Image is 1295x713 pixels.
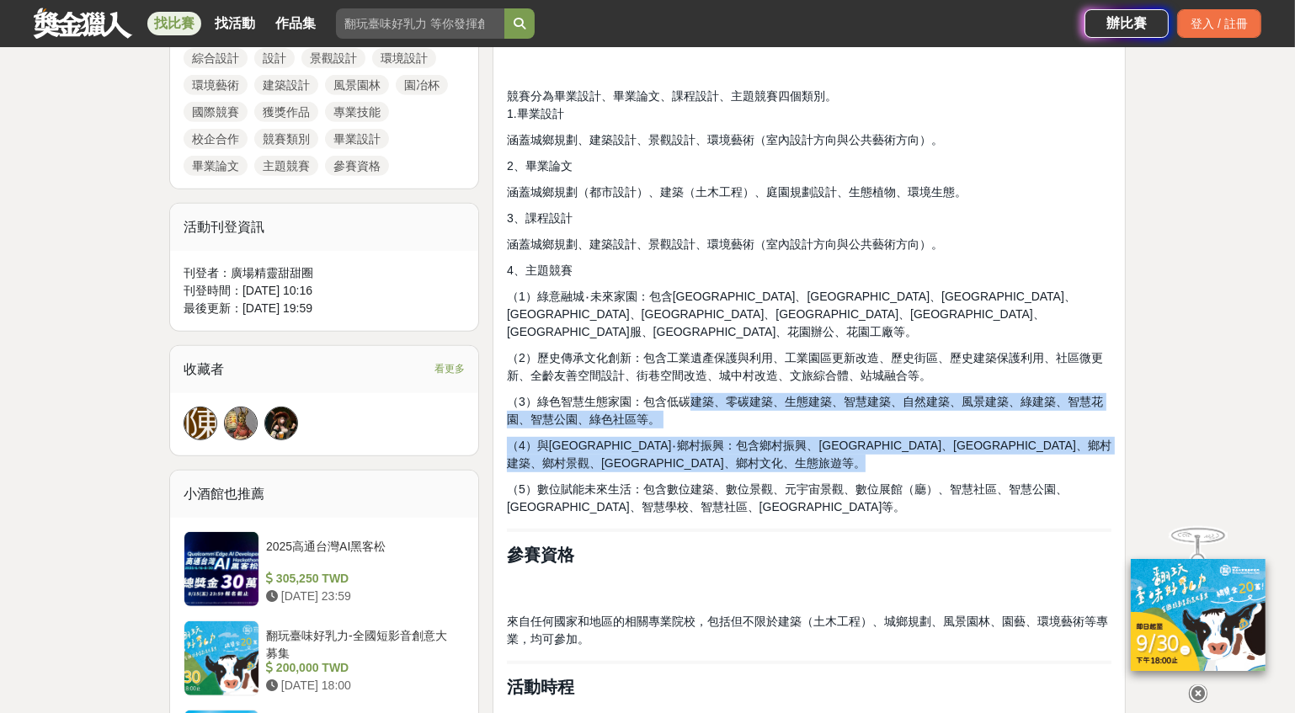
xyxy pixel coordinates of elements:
[396,75,448,95] a: 園冶杯
[254,75,318,95] a: 建築設計
[507,263,573,277] span: 4、主題競賽
[1177,9,1261,38] div: 登入 / 註冊
[507,89,837,103] span: 競賽分為畢業設計、畢業論文、課程設計、主題競賽四個類別。
[184,129,248,149] a: 校企合作
[507,482,1068,513] span: （5）數位賦能未來生活：包含數位建築、數位景觀、元宇宙景觀、數位展館（廳）、智慧社區、智慧公園、[GEOGRAPHIC_DATA]、智慧學校、智慧社區、[GEOGRAPHIC_DATA]等。
[184,75,248,95] a: 環境藝術
[184,102,248,122] a: 國際競賽
[254,48,295,68] a: 設計
[265,407,297,439] img: Avatar
[170,204,478,251] div: 活動刊登資訊
[507,678,574,696] strong: 活動時程
[266,538,458,570] div: 2025高通台灣AI黑客松
[336,8,504,39] input: 翻玩臺味好乳力 等你發揮創意！
[184,156,248,176] a: 畢業論文
[184,300,465,317] div: 最後更新： [DATE] 19:59
[325,129,389,149] a: 畢業設計
[184,264,465,282] div: 刊登者： 廣場精靈甜甜圈
[254,102,318,122] a: 獲獎作品
[325,102,389,122] a: 專業技能
[266,659,458,677] div: 200,000 TWD
[208,12,262,35] a: 找活動
[507,211,573,225] span: 3、課程設計
[254,156,318,176] a: 主題競賽
[507,290,1076,338] span: （1）綠意融城‧未來家園：包含[GEOGRAPHIC_DATA]、[GEOGRAPHIC_DATA]、[GEOGRAPHIC_DATA]、[GEOGRAPHIC_DATA]、[GEOGRAPHI...
[170,471,478,518] div: 小酒館也推薦
[507,351,1103,382] span: （2）歷史傳承文化創新：包含工業遺產保護與利用、工業園區更新改造、歷史街區、歷史建築保護利用、社區微更新、全齡友善空間設計、街巷空間改造、城中村改造、文旅綜合體、站城融合等。
[184,282,465,300] div: 刊登時間： [DATE] 10:16
[184,362,224,376] span: 收藏者
[184,48,248,68] a: 綜合設計
[184,620,465,696] a: 翻玩臺味好乳力-全國短影音創意大募集 200,000 TWD [DATE] 18:00
[254,129,318,149] a: 競賽類別
[184,531,465,607] a: 2025高通台灣AI黑客松 305,250 TWD [DATE] 23:59
[507,107,564,120] span: 1.畢業設計
[264,407,298,440] a: Avatar
[266,627,458,659] div: 翻玩臺味好乳力-全國短影音創意大募集
[269,12,322,35] a: 作品集
[507,133,943,146] span: 涵蓋城鄉規劃、建築設計、景觀設計、環境藝術（室內設計方向與公共藝術方向）。
[266,677,458,694] div: [DATE] 18:00
[325,156,389,176] a: 參賽資格
[224,407,258,440] a: Avatar
[507,395,1103,426] span: （3）綠色智慧生態家園：包含低碳建築、零碳建築、生態建築、智慧建築、自然建築、風景建築、綠建築、智慧花園、智慧公園、綠色社區等。
[147,12,201,35] a: 找比賽
[1131,559,1266,671] img: c171a689-fb2c-43c6-a33c-e56b1f4b2190.jpg
[1084,9,1169,38] a: 辦比賽
[184,407,217,440] a: 陳
[507,545,574,564] strong: 參賽資格
[266,570,458,588] div: 305,250 TWD
[507,439,1111,470] span: （4）與[GEOGRAPHIC_DATA]‧鄉村振興：包含鄉村振興、[GEOGRAPHIC_DATA]、[GEOGRAPHIC_DATA]、鄉村建築、鄉村景觀、[GEOGRAPHIC_DATA]...
[301,48,365,68] a: 景觀設計
[225,407,257,439] img: Avatar
[507,615,1108,646] span: 來自任何國家和地區的相關專業院校，包括但不限於建築（土木工程）、城鄉規劃、風景園林、園藝、環境藝術等專業，均可參加。
[372,48,436,68] a: 環境設計
[507,159,573,173] span: 2、畢業論文
[507,185,967,199] span: 涵蓋城鄉規劃（都市設計）、建築（土木工程）、庭園規劃設計、生態植物、環境生態。
[434,359,465,378] span: 看更多
[325,75,389,95] a: 風景園林
[266,588,458,605] div: [DATE] 23:59
[507,237,943,251] span: 涵蓋城鄉規劃、建築設計、景觀設計、環境藝術（室內設計方向與公共藝術方向）。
